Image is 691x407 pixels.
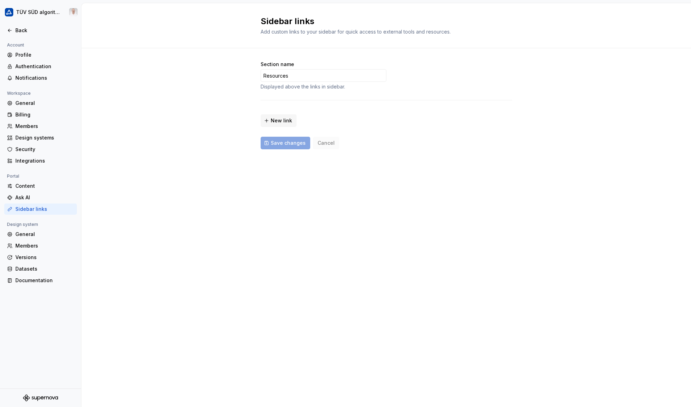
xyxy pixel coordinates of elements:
[16,9,61,16] div: TÜV SÜD algorithm
[15,123,74,130] div: Members
[261,16,504,27] h2: Sidebar links
[15,277,74,284] div: Documentation
[4,144,77,155] a: Security
[15,242,74,249] div: Members
[4,109,77,120] a: Billing
[15,265,74,272] div: Datasets
[4,229,77,240] a: General
[4,49,77,60] a: Profile
[4,72,77,84] a: Notifications
[15,74,74,81] div: Notifications
[15,194,74,201] div: Ask AI
[15,111,74,118] div: Billing
[15,206,74,213] div: Sidebar links
[4,180,77,192] a: Content
[4,98,77,109] a: General
[15,134,74,141] div: Design systems
[15,100,74,107] div: General
[1,5,80,20] button: TÜV SÜD algorithmMarco Schäfer
[4,172,22,180] div: Portal
[271,117,292,124] span: New link
[4,263,77,274] a: Datasets
[15,157,74,164] div: Integrations
[4,25,77,36] a: Back
[4,61,77,72] a: Authentication
[4,275,77,286] a: Documentation
[4,121,77,132] a: Members
[15,183,74,190] div: Content
[261,61,294,68] label: Section name
[4,89,34,98] div: Workspace
[15,254,74,261] div: Versions
[4,192,77,203] a: Ask AI
[15,51,74,58] div: Profile
[4,220,41,229] div: Design system
[5,8,13,16] img: b580ff83-5aa9-44e3-bf1e-f2d94e587a2d.png
[15,231,74,238] div: General
[4,155,77,166] a: Integrations
[15,27,74,34] div: Back
[261,83,386,90] div: Displayed above the links in sidebar.
[4,240,77,251] a: Members
[69,8,78,16] img: Marco Schäfer
[4,132,77,143] a: Design systems
[261,29,451,35] span: Add custom links to your sidebar for quick access to external tools and resources.
[4,252,77,263] a: Versions
[4,41,27,49] div: Account
[4,203,77,215] a: Sidebar links
[15,146,74,153] div: Security
[261,114,297,127] button: New link
[15,63,74,70] div: Authentication
[23,394,58,401] svg: Supernova Logo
